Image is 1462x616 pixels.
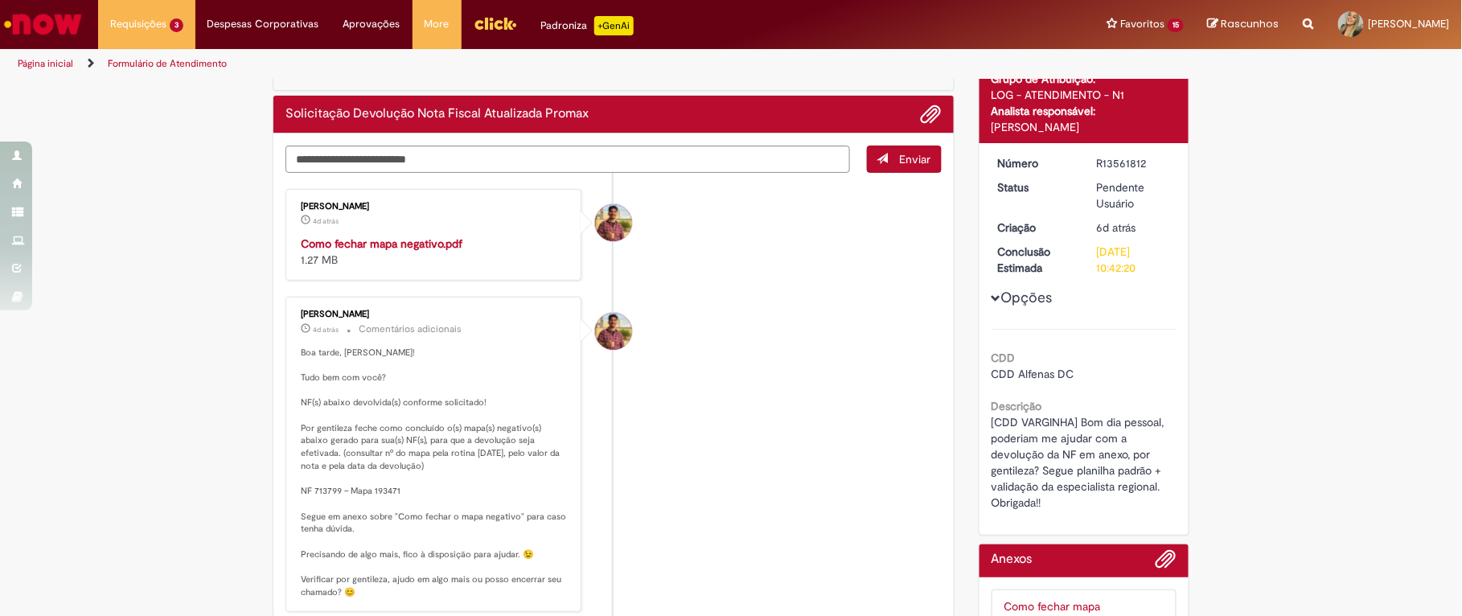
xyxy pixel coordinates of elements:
[1096,244,1171,276] div: [DATE] 10:42:20
[1096,179,1171,211] div: Pendente Usuário
[595,204,632,241] div: Vitor Jeremias Da Silva
[108,57,227,70] a: Formulário de Atendimento
[992,71,1177,87] div: Grupo de Atribuição:
[474,11,517,35] img: click_logo_yellow_360x200.png
[12,49,963,79] ul: Trilhas de página
[110,16,166,32] span: Requisições
[301,310,569,319] div: [PERSON_NAME]
[313,325,339,335] span: 4d atrás
[992,415,1168,510] span: [CDD VARGINHA] Bom dia pessoal, poderiam me ajudar com a devolução da NF em anexo, por gentileza?...
[301,236,569,268] div: 1.27 MB
[1168,18,1184,32] span: 15
[992,103,1177,119] div: Analista responsável:
[1369,17,1450,31] span: [PERSON_NAME]
[207,16,319,32] span: Despesas Corporativas
[301,347,569,599] p: Boa tarde, [PERSON_NAME]! Tudo bem com você? NF(s) abaixo devolvida(s) conforme solicitado! Por g...
[359,322,462,336] small: Comentários adicionais
[170,18,183,32] span: 3
[1096,220,1136,235] span: 6d atrás
[900,152,931,166] span: Enviar
[301,202,569,211] div: [PERSON_NAME]
[921,104,942,125] button: Adicionar anexos
[285,107,589,121] h2: Solicitação Devolução Nota Fiscal Atualizada Promax Histórico de tíquete
[1222,16,1279,31] span: Rascunhos
[986,220,1085,236] dt: Criação
[1120,16,1164,32] span: Favoritos
[343,16,400,32] span: Aprovações
[986,179,1085,195] dt: Status
[992,399,1042,413] b: Descrição
[867,146,942,173] button: Enviar
[313,216,339,226] span: 4d atrás
[986,244,1085,276] dt: Conclusão Estimada
[992,552,1033,567] h2: Anexos
[1208,17,1279,32] a: Rascunhos
[425,16,450,32] span: More
[1096,155,1171,171] div: R13561812
[992,87,1177,103] div: LOG - ATENDIMENTO - N1
[301,236,462,251] a: Como fechar mapa negativo.pdf
[992,119,1177,135] div: [PERSON_NAME]
[313,216,339,226] time: 25/09/2025 16:54:21
[1096,220,1136,235] time: 24/09/2025 09:42:17
[986,155,1085,171] dt: Número
[2,8,84,40] img: ServiceNow
[541,16,634,35] div: Padroniza
[313,325,339,335] time: 25/09/2025 16:54:06
[1156,548,1177,577] button: Adicionar anexos
[285,146,850,174] textarea: Digite sua mensagem aqui...
[594,16,634,35] p: +GenAi
[992,351,1016,365] b: CDD
[992,367,1074,381] span: CDD Alfenas DC
[18,57,73,70] a: Página inicial
[1096,220,1171,236] div: 24/09/2025 09:42:17
[595,313,632,350] div: Vitor Jeremias Da Silva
